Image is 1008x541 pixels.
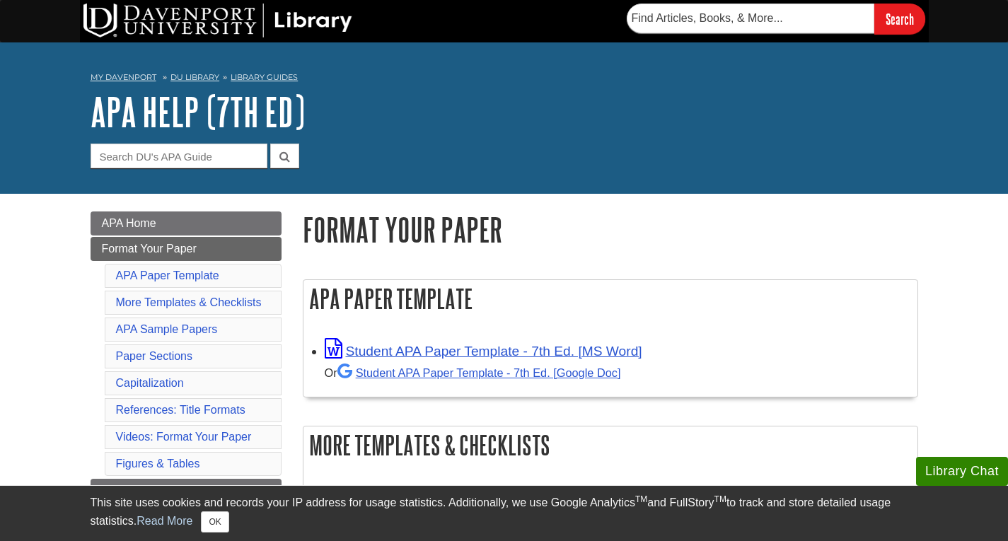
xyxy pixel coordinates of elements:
[303,280,917,318] h2: APA Paper Template
[116,350,193,362] a: Paper Sections
[627,4,925,34] form: Searches DU Library's articles, books, and more
[116,458,200,470] a: Figures & Tables
[91,68,918,91] nav: breadcrumb
[91,71,156,83] a: My Davenport
[201,511,228,533] button: Close
[91,144,267,168] input: Search DU's APA Guide
[714,494,726,504] sup: TM
[325,366,621,379] small: Or
[91,237,282,261] a: Format Your Paper
[91,479,282,503] a: Commonly Used Sources
[303,211,918,248] h1: Format Your Paper
[874,4,925,34] input: Search
[116,404,245,416] a: References: Title Formats
[116,377,184,389] a: Capitalization
[231,72,298,82] a: Library Guides
[116,296,262,308] a: More Templates & Checklists
[102,484,230,496] span: Commonly Used Sources
[102,217,156,229] span: APA Home
[635,494,647,504] sup: TM
[102,243,197,255] span: Format Your Paper
[91,90,305,134] a: APA Help (7th Ed)
[325,344,642,359] a: Link opens in new window
[116,323,218,335] a: APA Sample Papers
[91,211,282,235] a: APA Home
[116,269,219,281] a: APA Paper Template
[83,4,352,37] img: DU Library
[337,366,621,379] a: Student APA Paper Template - 7th Ed. [Google Doc]
[137,515,192,527] a: Read More
[116,431,252,443] a: Videos: Format Your Paper
[170,72,219,82] a: DU Library
[303,426,917,464] h2: More Templates & Checklists
[916,457,1008,486] button: Library Chat
[91,494,918,533] div: This site uses cookies and records your IP address for usage statistics. Additionally, we use Goo...
[627,4,874,33] input: Find Articles, Books, & More...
